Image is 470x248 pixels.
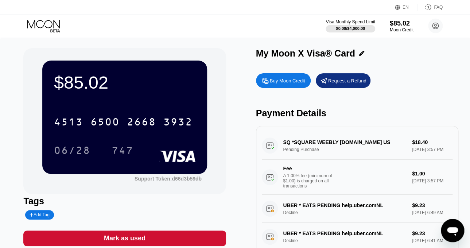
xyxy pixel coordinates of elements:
[90,117,120,129] div: 6500
[135,176,202,182] div: Support Token:d66d3b59db
[412,178,452,183] div: [DATE] 3:57 PM
[54,72,195,93] div: $85.02
[403,5,409,10] div: EN
[390,20,413,27] div: $85.02
[395,4,417,11] div: EN
[54,117,83,129] div: 4513
[336,26,365,31] div: $0.00 / $4,000.00
[441,219,464,242] iframe: Button to launch messaging window
[256,73,311,88] div: Buy Moon Credit
[23,196,226,206] div: Tags
[163,117,193,129] div: 3932
[270,78,305,84] div: Buy Moon Credit
[106,141,139,159] div: 747
[390,20,413,32] div: $85.02Moon Credit
[30,212,49,217] div: Add Tag
[256,108,458,119] div: Payment Details
[417,4,443,11] div: FAQ
[326,19,375,24] div: Visa Monthly Spend Limit
[54,146,90,157] div: 06/28
[412,171,452,177] div: $1.00
[112,146,133,157] div: 747
[283,173,338,189] div: A 1.00% fee (minimum of $1.00) is charged on all transactions
[127,117,156,129] div: 2668
[48,141,96,159] div: 06/28
[328,78,366,84] div: Request a Refund
[326,19,375,32] div: Visa Monthly Spend Limit$0.00/$4,000.00
[256,48,355,59] div: My Moon X Visa® Card
[135,176,202,182] div: Support Token: d66d3b59db
[262,160,452,195] div: FeeA 1.00% fee (minimum of $1.00) is charged on all transactions$1.00[DATE] 3:57 PM
[50,113,197,131] div: 4513650026683932
[316,73,370,88] div: Request a Refund
[23,230,226,246] div: Mark as used
[390,27,413,32] div: Moon Credit
[104,234,145,243] div: Mark as used
[434,5,443,10] div: FAQ
[25,210,54,220] div: Add Tag
[283,166,334,171] div: Fee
